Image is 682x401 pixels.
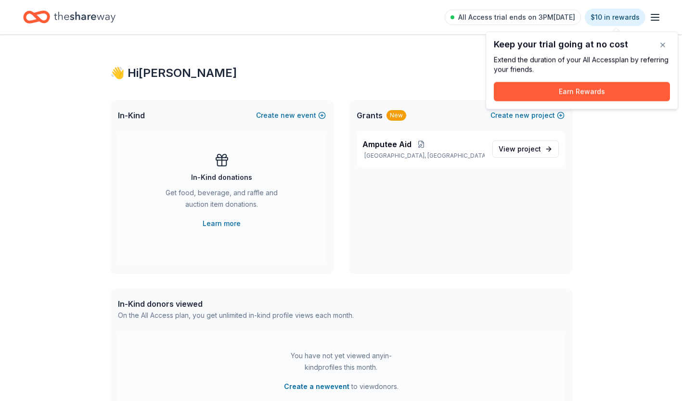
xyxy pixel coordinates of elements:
[284,381,349,392] button: Create a newevent
[191,172,252,183] div: In-Kind donations
[118,110,145,121] span: In-Kind
[281,110,295,121] span: new
[458,12,575,23] span: All Access trial ends on 3PM[DATE]
[515,110,529,121] span: new
[362,138,412,150] span: Amputee Aid
[118,298,354,310] div: In-Kind donors viewed
[517,145,541,153] span: project
[362,152,485,160] p: [GEOGRAPHIC_DATA], [GEOGRAPHIC_DATA]
[156,187,287,214] div: Get food, beverage, and raffle and auction item donations.
[494,82,670,101] button: Earn Rewards
[445,10,581,25] a: All Access trial ends on 3PM[DATE]
[118,310,354,321] div: On the All Access plan, you get unlimited in-kind profile views each month.
[490,110,565,121] button: Createnewproject
[386,110,406,121] div: New
[23,6,116,28] a: Home
[284,381,399,392] span: to view donors .
[110,65,572,81] div: 👋 Hi [PERSON_NAME]
[256,110,326,121] button: Createnewevent
[494,40,670,50] div: Keep your trial going at no cost
[492,140,559,158] a: View project
[281,350,401,373] div: You have not yet viewed any in-kind profiles this month.
[357,110,383,121] span: Grants
[494,55,670,75] div: Extend the duration of your All Access plan by referring your friends.
[499,143,541,155] span: View
[203,218,241,229] a: Learn more
[585,9,645,26] a: $10 in rewards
